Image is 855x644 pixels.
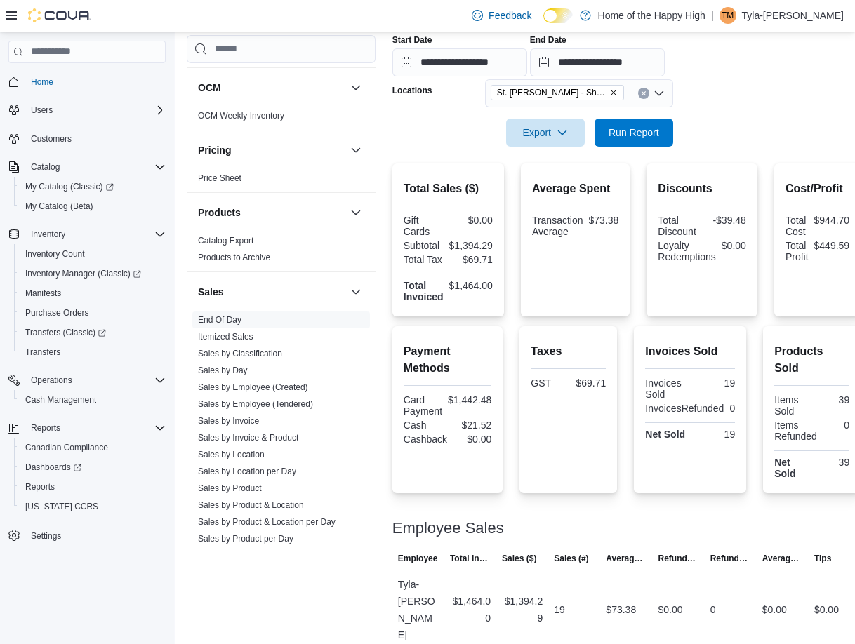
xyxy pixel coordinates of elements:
span: Home [25,73,166,90]
div: $0.00 [453,434,491,445]
h3: Sales [198,285,224,299]
div: Loyalty Redemptions [658,240,716,262]
span: Reports [25,481,55,492]
div: 19 [554,601,565,618]
div: $1,394.29 [449,240,493,251]
button: My Catalog (Beta) [14,196,171,216]
span: End Of Day [198,314,241,326]
button: Cash Management [14,390,171,410]
span: Canadian Compliance [20,439,166,456]
div: Items Refunded [774,420,817,442]
a: Dashboards [20,459,87,476]
a: Sales by Day [198,365,248,375]
div: Tyla-Moon Simpson [720,7,736,24]
button: Inventory [3,224,171,244]
div: Total Cost [786,215,809,237]
a: Purchase Orders [20,304,95,321]
div: $0.00 [722,240,746,251]
span: Run Report [609,126,659,140]
div: $1,464.00 [450,593,491,626]
button: [US_STATE] CCRS [14,497,171,516]
span: Customers [31,133,72,145]
span: Sales by Product & Location [198,499,304,511]
button: Remove St. Albert - Shoppes @ Giroux - Fire & Flower from selection in this group [609,88,618,97]
strong: Net Sold [774,457,795,479]
button: Inventory [25,226,71,243]
h3: OCM [198,81,221,95]
span: Manifests [25,288,61,299]
span: Reports [20,478,166,495]
button: Pricing [198,143,345,157]
button: Home [3,72,171,92]
a: Canadian Compliance [20,439,114,456]
div: Pricing [187,170,376,192]
span: Settings [25,526,166,544]
div: Sales [187,311,376,553]
div: $1,394.29 [502,593,543,626]
input: Dark Mode [543,8,573,23]
a: Sales by Location [198,450,265,459]
button: OCM [347,79,364,96]
p: | [711,7,714,24]
a: Sales by Location per Day [198,467,296,476]
span: Cash Management [25,394,96,405]
div: Card Payment [404,394,442,417]
h2: Products Sold [774,343,849,377]
span: Sales by Location per Day [198,466,296,477]
span: Inventory [31,229,65,240]
a: Sales by Product & Location per Day [198,517,336,527]
button: Pricing [347,142,364,159]
div: $69.71 [571,377,606,389]
a: Sales by Invoice & Product [198,433,298,443]
a: Sales by Product & Location [198,500,304,510]
div: 0 [710,601,716,618]
a: End Of Day [198,315,241,325]
span: Operations [25,372,166,389]
span: Sales by Invoice [198,415,259,427]
span: Average Refund [762,553,803,564]
span: Purchase Orders [25,307,89,318]
h2: Payment Methods [404,343,492,377]
span: Customers [25,130,166,147]
img: Cova [28,8,91,22]
a: Products to Archive [198,253,270,262]
span: St. [PERSON_NAME] - Shoppes @ [PERSON_NAME] - Fire & Flower [497,86,607,100]
a: Reports [20,478,60,495]
a: Sales by Product [198,483,262,493]
span: Sales by Employee (Created) [198,382,308,393]
span: Sales by Location [198,449,265,460]
button: Operations [25,372,78,389]
span: Sales by Employee (Tendered) [198,398,313,410]
button: Sales [198,285,345,299]
a: Sales by Classification [198,349,282,358]
a: My Catalog (Classic) [20,178,119,195]
a: My Catalog (Beta) [20,198,99,215]
button: Reports [3,418,171,438]
a: Manifests [20,285,67,302]
span: St. Albert - Shoppes @ Giroux - Fire & Flower [491,85,624,100]
a: Transfers [20,344,66,361]
div: 19 [693,377,735,389]
span: Transfers (Classic) [25,327,106,338]
span: My Catalog (Beta) [20,198,166,215]
label: Locations [392,85,432,96]
div: OCM [187,107,376,130]
button: Run Report [595,119,673,147]
a: Catalog Export [198,236,253,246]
div: $69.71 [451,254,493,265]
div: -$39.48 [705,215,746,226]
a: Itemized Sales [198,332,253,342]
button: Canadian Compliance [14,438,171,457]
span: Washington CCRS [20,498,166,515]
h2: Discounts [658,180,746,197]
button: Clear input [638,88,649,99]
span: Products to Archive [198,252,270,263]
span: Catalog [25,159,166,175]
input: Press the down key to open a popover containing a calendar. [392,48,527,76]
span: Canadian Compliance [25,442,108,453]
a: Price Sheet [198,173,241,183]
div: 19 [693,429,735,440]
a: Customers [25,130,77,147]
button: Export [506,119,585,147]
a: Cash Management [20,391,102,408]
